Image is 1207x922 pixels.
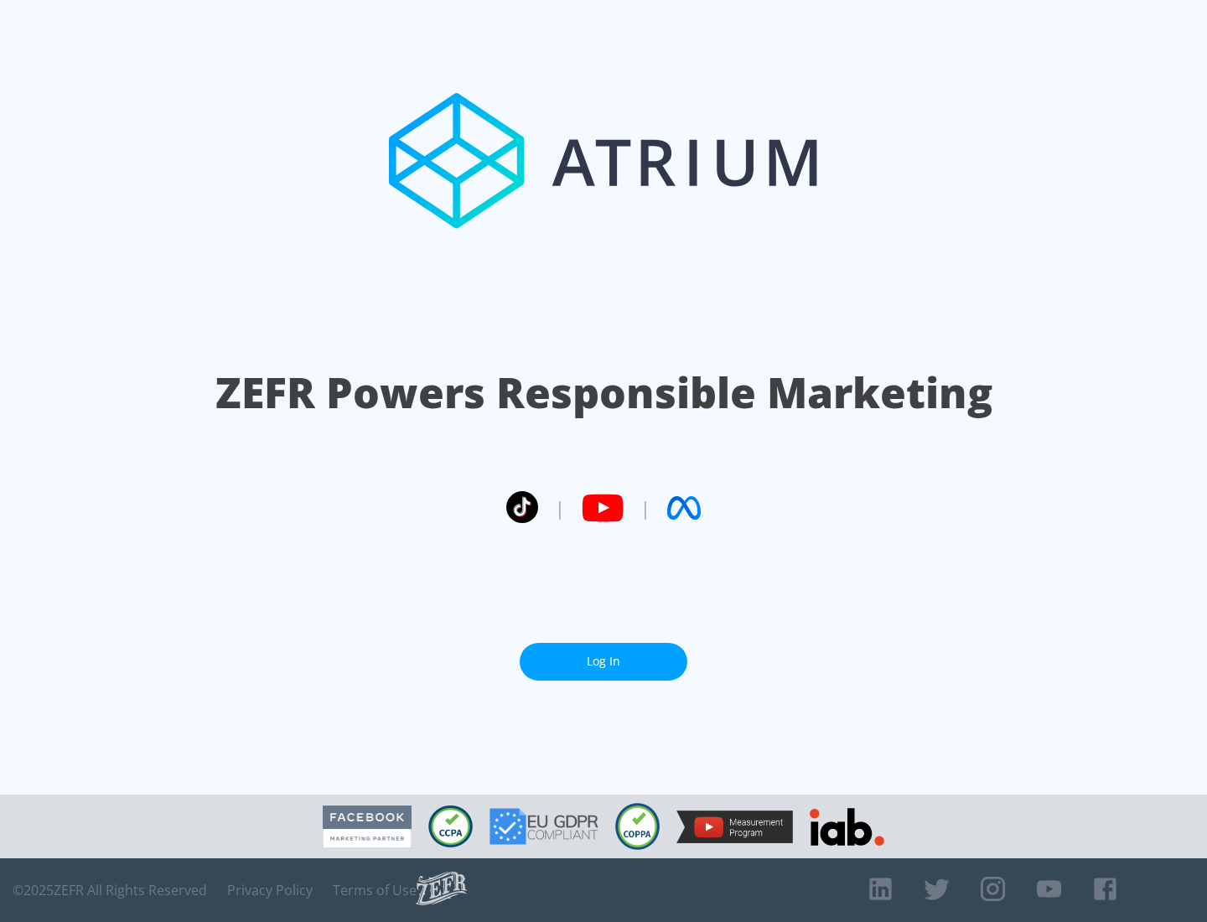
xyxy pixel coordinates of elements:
a: Log In [520,643,687,681]
img: YouTube Measurement Program [676,811,793,843]
img: COPPA Compliant [615,803,660,850]
a: Privacy Policy [227,882,313,899]
a: Terms of Use [333,882,417,899]
span: © 2025 ZEFR All Rights Reserved [13,882,207,899]
span: | [640,495,650,521]
img: GDPR Compliant [490,808,598,845]
h1: ZEFR Powers Responsible Marketing [215,364,992,422]
img: IAB [810,808,884,846]
span: | [555,495,565,521]
img: Facebook Marketing Partner [323,805,412,848]
img: CCPA Compliant [428,805,473,847]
